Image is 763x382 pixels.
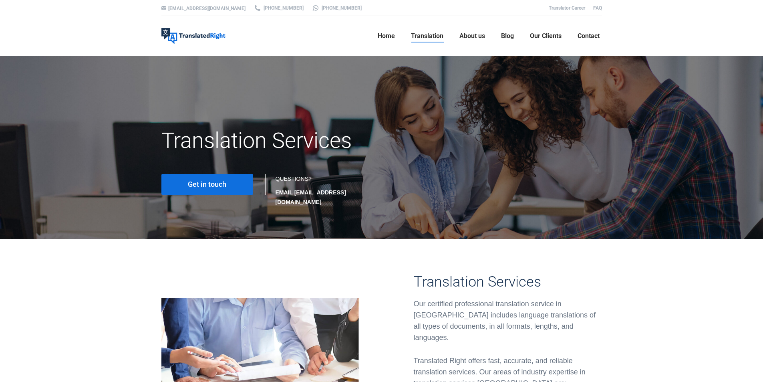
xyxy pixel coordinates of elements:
[411,32,443,40] span: Translation
[549,5,585,11] a: Translator Career
[188,180,226,188] span: Get in touch
[414,273,602,290] h3: Translation Services
[499,23,516,49] a: Blog
[378,32,395,40] span: Home
[530,32,562,40] span: Our Clients
[276,189,346,205] strong: EMAIL [EMAIL_ADDRESS][DOMAIN_NAME]
[168,6,246,11] a: [EMAIL_ADDRESS][DOMAIN_NAME]
[254,4,304,12] a: [PHONE_NUMBER]
[501,32,514,40] span: Blog
[161,28,225,44] img: Translated Right
[457,23,487,49] a: About us
[459,32,485,40] span: About us
[593,5,602,11] a: FAQ
[161,174,253,195] a: Get in touch
[527,23,564,49] a: Our Clients
[276,174,374,207] div: QUESTIONS?
[414,298,602,343] div: Our certified professional translation service in [GEOGRAPHIC_DATA] includes language translation...
[578,32,600,40] span: Contact
[161,127,451,154] h1: Translation Services
[575,23,602,49] a: Contact
[409,23,446,49] a: Translation
[312,4,362,12] a: [PHONE_NUMBER]
[375,23,397,49] a: Home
